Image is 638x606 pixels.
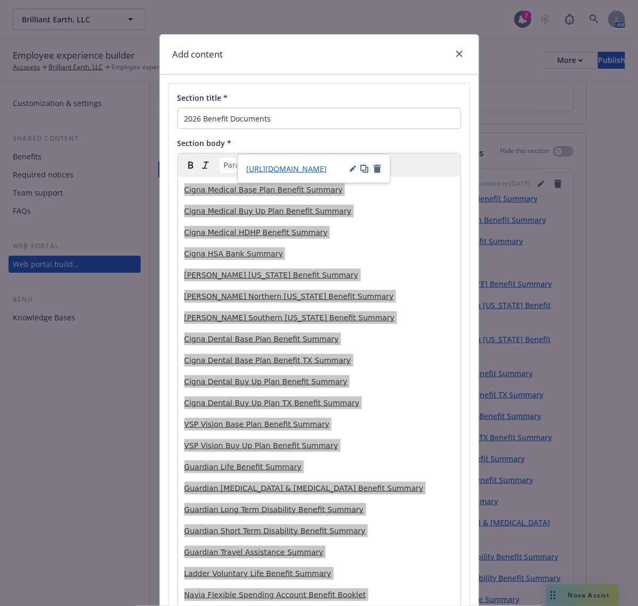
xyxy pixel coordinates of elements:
[184,591,366,599] a: Navia Flexible Spending Account Benefit Booklet
[184,463,302,471] a: Guardian Life Benefit Summary
[184,271,359,279] a: [PERSON_NAME] [US_STATE] Benefit Summary
[184,377,348,386] a: Cigna Dental Buy Up Plan Benefit Summary
[246,163,327,174] a: [URL][DOMAIN_NAME]
[183,158,198,173] button: Bold
[184,484,424,492] a: Guardian [MEDICAL_DATA] & [MEDICAL_DATA] Benefit Summary
[184,420,329,429] a: VSP Vision Base Plan Benefit Summary
[184,569,332,578] a: Ladder Voluntary Life Benefit Summary
[184,356,351,365] a: Cigna Dental Base Plan Benefit TX Summary
[184,207,352,215] a: Cigna Medical Buy Up Plan Benefit Summary
[184,335,339,343] a: Cigna Dental Base Plan Benefit Summary
[173,47,223,61] h1: Add content
[184,185,343,194] a: Cigna Medical Base Plan Benefit Summary
[184,399,360,407] a: Cigna Dental Buy Up Plan TX Benefit Summary
[184,548,324,556] a: Guardian Travel Assistance Summary
[177,108,461,129] input: Add title here
[198,158,213,173] button: Italic
[184,505,364,514] a: Guardian Long Term Disability Benefit Summary
[184,292,394,301] a: [PERSON_NAME] Northern [US_STATE] Benefit Summary
[177,93,228,103] span: Section title *
[220,158,296,173] button: Block type
[184,228,328,237] a: Cigna Medical HDHP Benefit Summary
[453,47,466,60] a: close
[177,138,232,148] span: Section body *
[184,313,395,322] a: [PERSON_NAME] Southern [US_STATE] Benefit Summary
[184,527,366,535] a: Guardian Short Term Disability Benefit Summary
[184,249,283,258] a: Cigna HSA Bank Summary
[184,441,338,450] a: VSP Vision Buy Up Plan Benefit Summary
[246,164,327,174] span: [URL][DOMAIN_NAME]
